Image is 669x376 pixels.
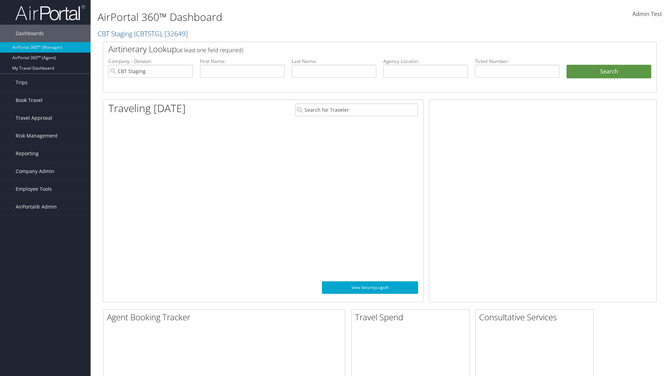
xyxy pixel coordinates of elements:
a: View SecurityLogic® [322,281,418,294]
span: , [ 32649 ] [161,29,188,38]
span: Admin Test [632,10,662,18]
span: Dashboards [16,25,44,42]
label: Last Name: [292,58,376,65]
span: Book Travel [16,92,43,109]
label: Company - Division: [108,58,193,65]
h2: Travel Spend [355,311,469,323]
label: Agency Locator: [383,58,468,65]
label: Ticket Number: [475,58,560,65]
img: airportal-logo.png [15,5,85,21]
h2: Agent Booking Tracker [107,311,345,323]
a: Admin Test [632,3,662,25]
span: Company Admin [16,163,54,180]
span: Reporting [16,145,39,162]
span: Travel Approval [16,109,52,127]
span: Employee Tools [16,180,52,198]
h2: Consultative Services [479,311,593,323]
span: Trips [16,74,28,91]
span: ( CBTSTG ) [134,29,161,38]
a: CBT Staging [98,29,188,38]
span: AirPortal® Admin [16,198,57,216]
span: (at least one field required) [177,46,243,54]
button: Search [567,65,651,79]
h1: AirPortal 360™ Dashboard [98,10,474,24]
label: First Name: [200,58,285,65]
input: Search for Traveler [295,103,418,116]
span: Risk Management [16,127,57,144]
h1: Traveling [DATE] [108,101,186,116]
h2: Airtinerary Lookup [108,43,605,55]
